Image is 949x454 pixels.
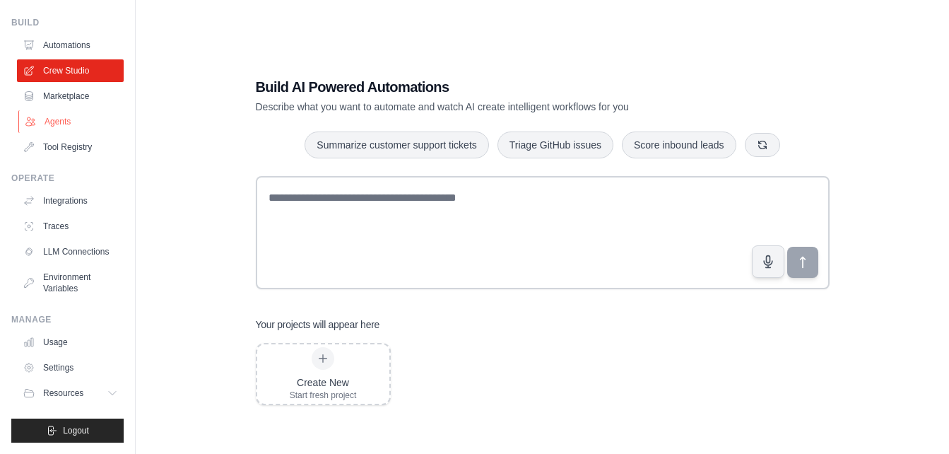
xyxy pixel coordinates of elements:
[17,266,124,300] a: Environment Variables
[17,331,124,354] a: Usage
[497,132,613,158] button: Triage GitHub issues
[17,356,124,379] a: Settings
[11,314,124,325] div: Manage
[256,100,731,114] p: Describe what you want to automate and watch AI create intelligent workflows for you
[17,34,124,57] a: Automations
[17,215,124,238] a: Traces
[305,132,488,158] button: Summarize customer support tickets
[11,419,124,443] button: Logout
[11,17,124,28] div: Build
[290,376,357,390] div: Create New
[256,77,731,97] h1: Build AI Powered Automations
[43,388,83,399] span: Resources
[17,85,124,107] a: Marketplace
[63,425,89,436] span: Logout
[17,190,124,212] a: Integrations
[752,245,784,278] button: Click to speak your automation idea
[622,132,736,158] button: Score inbound leads
[745,133,780,157] button: Get new suggestions
[17,59,124,82] a: Crew Studio
[290,390,357,401] div: Start fresh project
[17,382,124,404] button: Resources
[17,136,124,158] a: Tool Registry
[11,173,124,184] div: Operate
[256,318,380,332] h3: Your projects will appear here
[878,386,949,454] iframe: Chat Widget
[17,240,124,263] a: LLM Connections
[18,110,125,133] a: Agents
